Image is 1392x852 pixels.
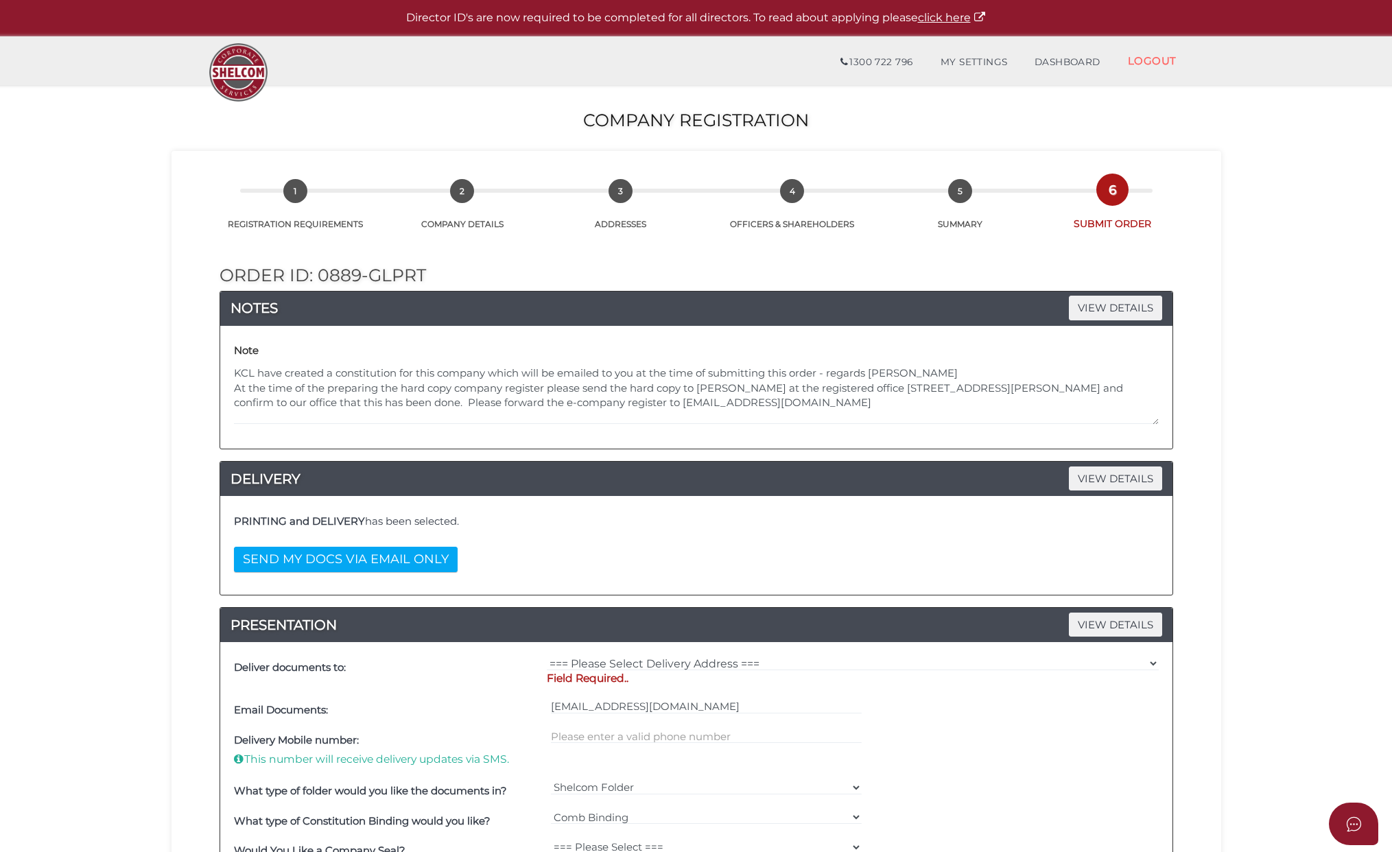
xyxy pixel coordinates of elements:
a: 2COMPANY DETAILS [385,194,540,230]
b: What type of Constitution Binding would you like? [234,814,491,827]
a: DASHBOARD [1021,49,1114,76]
a: 1300 722 796 [827,49,926,76]
span: 4 [780,179,804,203]
span: VIEW DETAILS [1069,613,1162,637]
span: VIEW DETAILS [1069,296,1162,320]
h2: Order ID: 0889-GlpRt [220,266,1173,285]
p: Director ID's are now required to be completed for all directors. To read about applying please [34,10,1358,26]
a: click here [918,11,987,24]
h4: PRESENTATION [220,614,1172,636]
span: 2 [450,179,474,203]
p: Field Required.. [547,671,1159,686]
a: 3ADDRESSES [540,194,702,230]
span: 6 [1100,178,1124,202]
button: Open asap [1329,803,1378,845]
span: 3 [609,179,633,203]
h4: DELIVERY [220,468,1172,490]
a: PRESENTATIONVIEW DETAILS [220,614,1172,636]
a: 6SUBMIT ORDER [1038,193,1187,230]
a: DELIVERYVIEW DETAILS [220,468,1172,490]
p: This number will receive delivery updates via SMS. [234,752,545,767]
a: MY SETTINGS [927,49,1022,76]
button: SEND MY DOCS VIA EMAIL ONLY [234,547,458,572]
h4: Note [234,345,259,357]
span: 5 [948,179,972,203]
a: NOTESVIEW DETAILS [220,297,1172,319]
b: Deliver documents to: [234,661,346,674]
h4: NOTES [220,297,1172,319]
a: LOGOUT [1114,47,1190,75]
b: PRINTING and DELIVERY [234,514,365,528]
a: 4OFFICERS & SHAREHOLDERS [701,194,883,230]
span: 1 [283,179,307,203]
span: VIEW DETAILS [1069,466,1162,490]
a: 5SUMMARY [883,194,1038,230]
b: Delivery Mobile number: [234,733,359,746]
b: What type of folder would you like the documents in? [234,784,507,797]
img: Logo [202,36,274,108]
input: Please enter a valid 10-digit phone number [551,729,862,744]
h4: has been selected. [234,516,1159,528]
a: 1REGISTRATION REQUIREMENTS [206,194,386,230]
b: Email Documents: [234,703,328,716]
